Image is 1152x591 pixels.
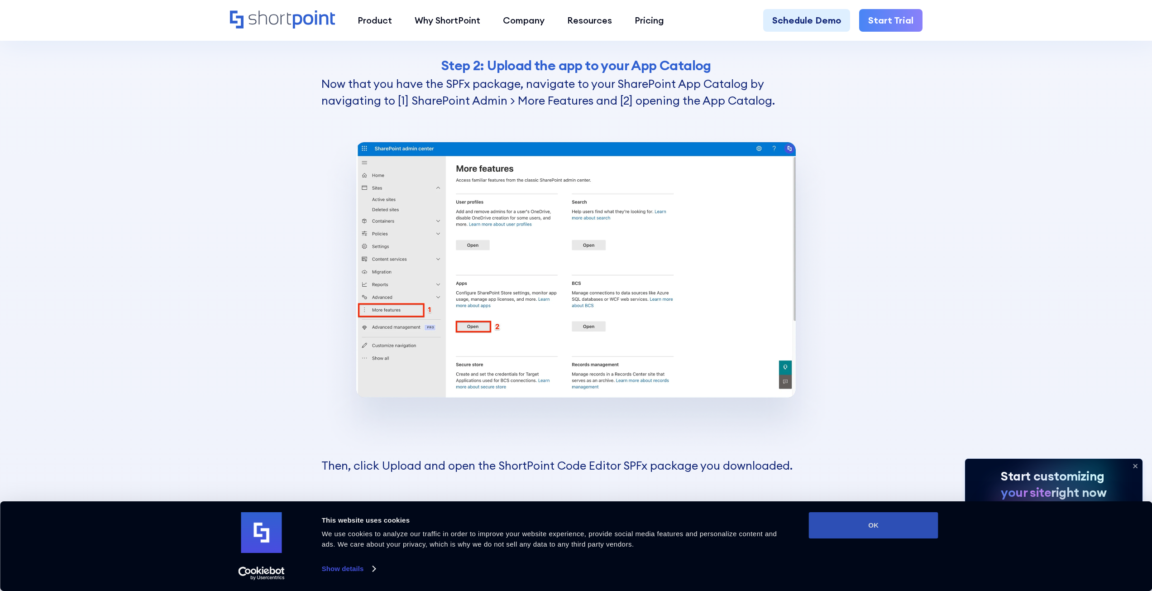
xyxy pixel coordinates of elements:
[763,9,850,32] a: Schedule Demo
[321,58,831,73] h3: Step 2: Upload the app to your App Catalog
[321,457,831,475] p: Then, click Upload and open the ShortPoint Code Editor SPFx package you downloaded.
[222,567,301,580] a: Usercentrics Cookiebot - opens in a new window
[556,9,623,32] a: Resources
[358,14,392,27] div: Product
[492,9,556,32] a: Company
[503,14,545,27] div: Company
[415,14,480,27] div: Why ShortPoint
[567,14,612,27] div: Resources
[346,9,403,32] a: Product
[623,9,675,32] a: Pricing
[322,515,789,526] div: This website uses cookies
[635,14,664,27] div: Pricing
[322,530,777,548] span: We use cookies to analyze our traffic in order to improve your website experience, provide social...
[859,9,923,32] a: Start Trial
[809,512,938,538] button: OK
[230,10,335,30] a: Home
[321,76,831,110] p: Now that you have the SPFx package, navigate to your SharePoint App Catalog by navigating to [1] ...
[403,9,492,32] a: Why ShortPoint
[322,562,375,576] a: Show details
[241,512,282,553] img: logo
